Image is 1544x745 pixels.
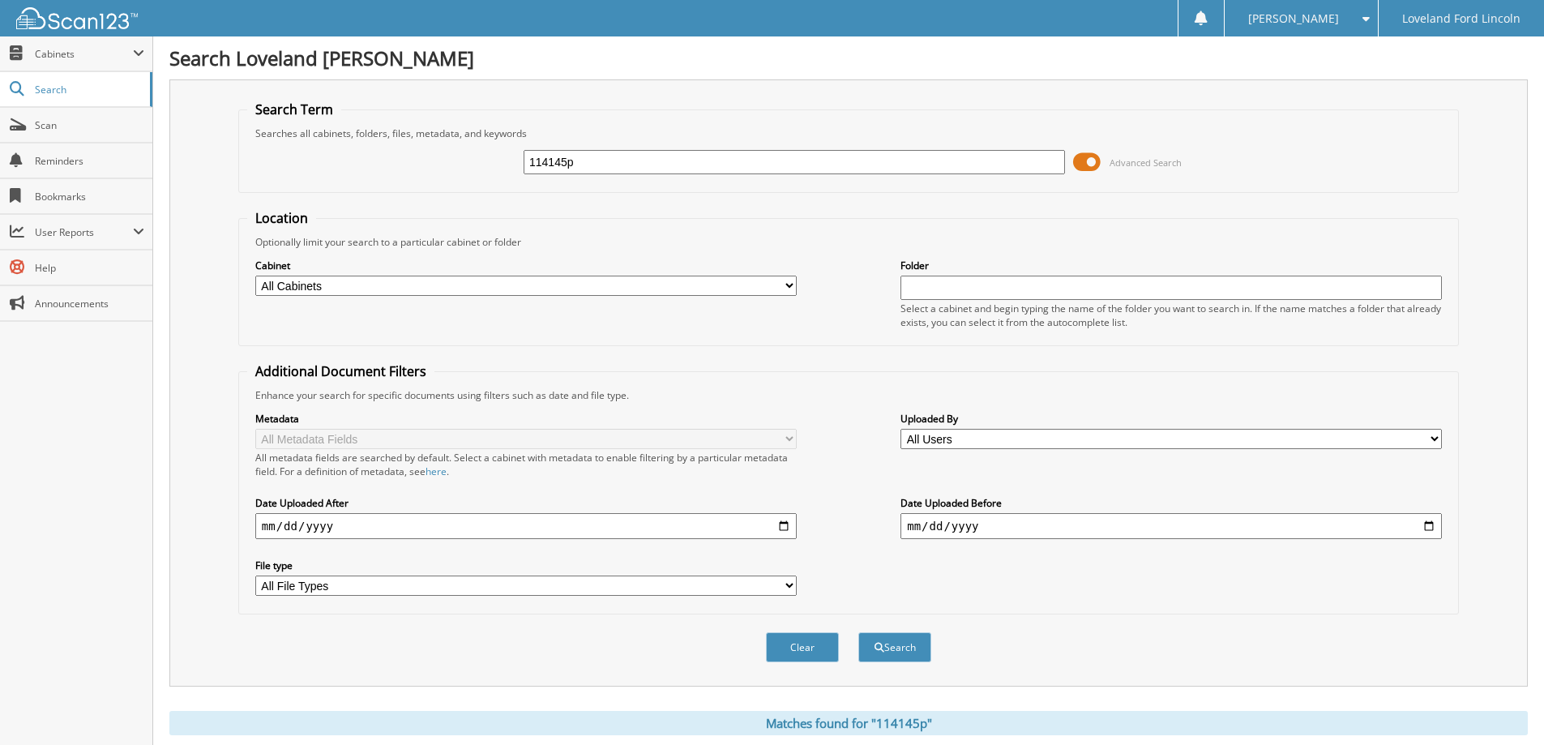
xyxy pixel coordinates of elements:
[255,496,797,510] label: Date Uploaded After
[16,7,138,29] img: scan123-logo-white.svg
[900,496,1442,510] label: Date Uploaded Before
[1110,156,1182,169] span: Advanced Search
[255,559,797,572] label: File type
[35,261,144,275] span: Help
[766,632,839,662] button: Clear
[247,101,341,118] legend: Search Term
[900,259,1442,272] label: Folder
[35,118,144,132] span: Scan
[255,451,797,478] div: All metadata fields are searched by default. Select a cabinet with metadata to enable filtering b...
[247,362,434,380] legend: Additional Document Filters
[900,412,1442,426] label: Uploaded By
[35,225,133,239] span: User Reports
[35,83,142,96] span: Search
[169,711,1528,735] div: Matches found for "114145p"
[247,235,1450,249] div: Optionally limit your search to a particular cabinet or folder
[900,302,1442,329] div: Select a cabinet and begin typing the name of the folder you want to search in. If the name match...
[255,412,797,426] label: Metadata
[247,388,1450,402] div: Enhance your search for specific documents using filters such as date and file type.
[900,513,1442,539] input: end
[1248,14,1339,24] span: [PERSON_NAME]
[426,465,447,478] a: here
[247,126,1450,140] div: Searches all cabinets, folders, files, metadata, and keywords
[1402,14,1520,24] span: Loveland Ford Lincoln
[35,190,144,203] span: Bookmarks
[255,513,797,539] input: start
[169,45,1528,71] h1: Search Loveland [PERSON_NAME]
[1463,667,1544,745] iframe: Chat Widget
[35,154,144,168] span: Reminders
[858,632,931,662] button: Search
[35,47,133,61] span: Cabinets
[35,297,144,310] span: Announcements
[247,209,316,227] legend: Location
[255,259,797,272] label: Cabinet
